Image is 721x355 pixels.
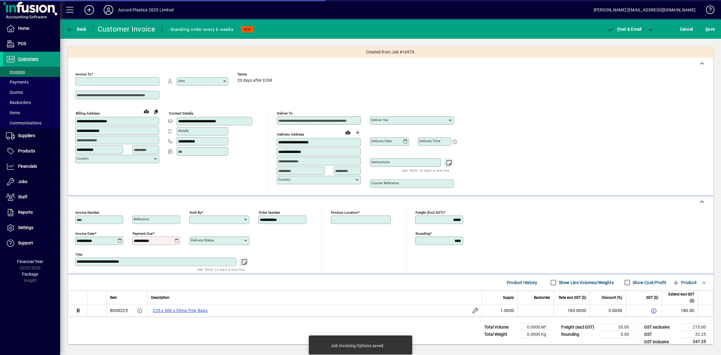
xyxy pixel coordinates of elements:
td: Total Volume [481,324,517,331]
label: Show Line Volumes/Weights [558,280,614,286]
mat-label: Payment due [132,231,153,236]
a: Settings [3,220,60,235]
app-page-header-button: Back [60,24,93,35]
span: P [617,27,620,32]
a: Products [3,144,60,159]
span: POS [18,41,26,46]
div: - Standing order every 6 weeks [168,25,234,34]
span: Cancel [680,24,693,34]
mat-hint: Use 'Enter' to start a new line [197,266,245,273]
a: Suppliers [3,128,60,143]
mat-label: Delivery status [191,238,214,242]
mat-label: Invoice date [75,231,95,236]
span: Extend excl GST ($) [666,291,694,304]
td: Rounding [558,331,600,338]
mat-label: Rounding [415,231,430,236]
span: Created from Job #16979. [366,49,415,55]
div: Job Invoicing Options saved. [331,343,385,349]
span: Home [18,26,29,31]
button: Cancel [678,24,695,35]
span: Package [22,272,38,277]
a: Quotes [3,87,60,97]
span: Discount (%) [602,294,622,301]
a: Jobs [3,174,60,189]
td: GST [641,331,677,338]
a: Support [3,236,60,251]
td: 247.25 [677,338,713,346]
a: Items [3,108,60,118]
span: Invoices [6,69,25,74]
span: Products [18,148,35,153]
button: Post & Email [604,24,645,35]
label: 225 x 300 x 30mu Poly Bags [151,307,209,314]
div: B000225 [110,308,128,314]
span: S [705,27,708,32]
a: Staff [3,190,60,205]
span: Backorders [6,100,31,105]
span: Description [151,294,169,301]
span: Product [672,278,697,287]
span: Quotes [6,90,23,95]
span: Reports [18,210,33,215]
span: Back [66,27,87,32]
span: Staff [18,194,27,199]
td: Freight (excl GST) [558,324,600,331]
mat-label: Mobile [178,129,189,133]
a: Backorders [3,97,60,108]
span: Jobs [18,179,27,184]
div: [PERSON_NAME] [EMAIL_ADDRESS][DOMAIN_NAME] [594,5,695,15]
td: 32.25 [677,331,713,338]
mat-label: Courier Reference [371,181,399,185]
span: Support [18,240,33,245]
td: 0.0000 Kg [517,331,553,338]
button: Save [704,24,716,35]
mat-label: Freight (excl GST) [415,210,443,215]
span: ost & Email [607,27,642,32]
span: Suppliers [18,133,35,138]
button: Product History [504,277,540,288]
mat-label: Reference [134,217,149,221]
button: Back [65,24,88,35]
span: Financials [18,164,37,169]
a: Communications [3,118,60,128]
td: GST inclusive [641,338,677,346]
a: POS [3,36,60,51]
mat-label: Invoice To [75,72,91,76]
mat-label: Deliver To [277,111,293,115]
span: Terms [237,72,273,76]
mat-label: Delivery time [419,139,440,143]
td: 215.00 [677,324,713,331]
div: 180.0000 [558,308,586,314]
mat-label: Product location [331,210,358,215]
a: Reports [3,205,60,220]
span: Product History [507,278,537,287]
span: Item [110,294,117,301]
span: Backorder [534,294,550,301]
mat-label: Order number [259,210,280,215]
span: Customers [18,57,38,61]
mat-label: Instructions [371,160,390,164]
td: 0.00 [600,331,636,338]
td: GST exclusive [641,324,677,331]
a: View on map [343,127,353,137]
span: Settings [18,225,33,230]
span: Items [6,110,20,115]
mat-label: Invoice number [75,210,99,215]
button: Choose address [353,128,362,137]
td: 35.00 [600,324,636,331]
a: Home [3,21,60,36]
span: Supply [503,294,514,301]
td: 180.00 [662,305,698,317]
a: Invoices [3,67,60,77]
td: Total Weight [481,331,517,338]
span: GST ($) [646,294,658,301]
button: Add [80,5,99,15]
mat-label: Sold by [190,210,201,215]
span: Communications [6,121,41,125]
button: Profile [99,5,118,15]
span: ave [705,24,715,34]
td: 0.0000 [590,305,626,317]
a: Knowledge Base [701,1,713,21]
mat-label: Country [278,177,290,182]
td: 0.0000 M³ [517,324,553,331]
